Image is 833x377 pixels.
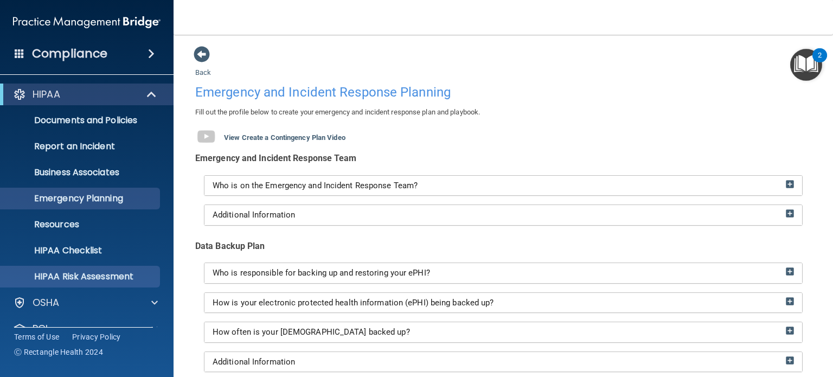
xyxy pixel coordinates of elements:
[786,297,794,305] img: ic_add_box.75fa564c.png
[195,85,811,99] h4: Emergency and Incident Response Planning
[213,268,430,278] span: Who is responsible for backing up and restoring your ePHI?
[7,219,155,230] p: Resources
[32,46,107,61] h4: Compliance
[786,356,794,365] img: ic_add_box.75fa564c.png
[7,141,155,152] p: Report an Incident
[33,88,60,101] p: HIPAA
[7,115,155,126] p: Documents and Policies
[213,328,794,337] a: How often is your [DEMOGRAPHIC_DATA] backed up?
[195,126,217,148] img: gray_youtube_icon.38fcd6cc.png
[779,302,820,343] iframe: Drift Widget Chat Controller
[213,298,794,308] a: How is your electronic protected health information (ePHI) being backed up?
[13,322,158,335] a: PCI
[213,181,418,190] span: Who is on the Emergency and Incident Response Team?
[14,331,59,342] a: Terms of Use
[195,55,211,76] a: Back
[224,133,345,142] b: View Create a Contingency Plan Video
[786,180,794,188] img: ic_add_box.75fa564c.png
[213,181,794,190] a: Who is on the Emergency and Incident Response Team?
[213,357,295,367] span: Additional Information
[786,267,794,276] img: ic_add_box.75fa564c.png
[790,49,822,81] button: Open Resource Center, 2 new notifications
[13,11,161,33] img: PMB logo
[72,331,121,342] a: Privacy Policy
[195,241,265,251] b: Data Backup Plan
[213,210,295,220] span: Additional Information
[213,210,794,220] a: Additional Information
[213,357,794,367] a: Additional Information
[7,245,155,256] p: HIPAA Checklist
[195,153,357,163] b: Emergency and Incident Response Team
[195,106,811,119] p: Fill out the profile below to create your emergency and incident response plan and playbook.
[213,269,794,278] a: Who is responsible for backing up and restoring your ePHI?
[33,296,60,309] p: OSHA
[7,271,155,282] p: HIPAA Risk Assessment
[786,209,794,218] img: ic_add_box.75fa564c.png
[7,193,155,204] p: Emergency Planning
[33,322,48,335] p: PCI
[213,298,494,308] span: How is your electronic protected health information (ePHI) being backed up?
[13,88,157,101] a: HIPAA
[13,296,158,309] a: OSHA
[213,327,410,337] span: How often is your [DEMOGRAPHIC_DATA] backed up?
[7,167,155,178] p: Business Associates
[818,55,822,69] div: 2
[14,347,103,357] span: Ⓒ Rectangle Health 2024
